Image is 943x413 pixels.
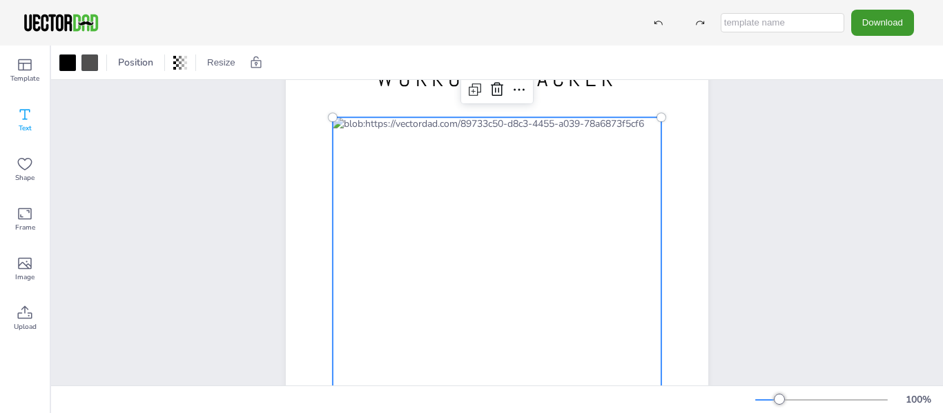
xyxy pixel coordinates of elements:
[22,12,100,33] img: VectorDad-1.png
[15,172,35,183] span: Shape
[721,13,844,32] input: template name
[14,321,37,332] span: Upload
[376,64,617,93] span: WORKOUT TRACKER
[851,10,914,35] button: Download
[19,123,32,134] span: Text
[15,272,35,283] span: Image
[902,393,935,406] div: 100 %
[15,222,35,233] span: Frame
[10,73,39,84] span: Template
[202,52,241,74] button: Resize
[115,56,156,69] span: Position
